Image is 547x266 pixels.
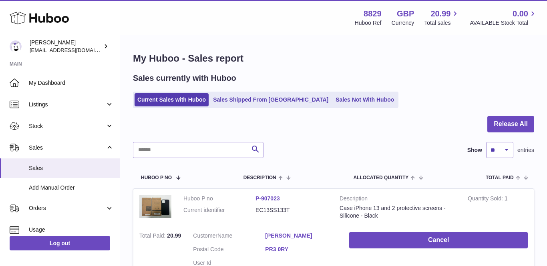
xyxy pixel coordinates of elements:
span: Orders [29,204,105,212]
span: 20.99 [167,232,181,239]
div: Case iPhone 13 and 2 protective screens - Silicone - Black [340,204,456,220]
dt: Postal Code [193,246,265,255]
div: Currency [392,19,414,27]
a: [PERSON_NAME] [265,232,337,240]
a: Sales Not With Huboo [333,93,397,106]
h2: Sales currently with Huboo [133,73,236,84]
span: Add Manual Order [29,184,114,192]
dt: Current identifier [183,206,255,214]
span: AVAILABLE Stock Total [470,19,537,27]
dd: EC13SS133T [255,206,328,214]
span: [EMAIL_ADDRESS][DOMAIN_NAME] [30,47,118,53]
strong: 8829 [364,8,382,19]
div: Huboo Ref [355,19,382,27]
span: Description [243,175,276,180]
strong: Description [340,195,456,204]
span: ALLOCATED Quantity [353,175,408,180]
span: entries [517,146,534,154]
span: Customer [193,232,217,239]
a: PR3 0RY [265,246,337,253]
span: 0.00 [513,8,528,19]
a: 0.00 AVAILABLE Stock Total [470,8,537,27]
strong: GBP [397,8,414,19]
strong: Quantity Sold [468,195,505,204]
span: Total paid [486,175,514,180]
a: P-907023 [255,195,280,202]
a: 20.99 Total sales [424,8,460,27]
div: [PERSON_NAME] [30,39,102,54]
td: 1 [462,189,534,226]
button: Release All [487,116,534,132]
span: Usage [29,226,114,234]
a: Log out [10,236,110,250]
dt: Name [193,232,265,242]
a: Current Sales with Huboo [135,93,209,106]
span: Total sales [424,19,460,27]
span: My Dashboard [29,79,114,87]
h1: My Huboo - Sales report [133,52,534,65]
span: Sales [29,144,105,152]
label: Show [467,146,482,154]
span: 20.99 [430,8,450,19]
img: 88291701543385.png [139,195,171,218]
span: Huboo P no [141,175,172,180]
a: Sales Shipped From [GEOGRAPHIC_DATA] [210,93,331,106]
span: Listings [29,101,105,108]
img: commandes@kpmatech.com [10,40,22,52]
span: Stock [29,122,105,130]
strong: Total Paid [139,232,167,241]
span: Sales [29,164,114,172]
button: Cancel [349,232,528,248]
dt: Huboo P no [183,195,255,202]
